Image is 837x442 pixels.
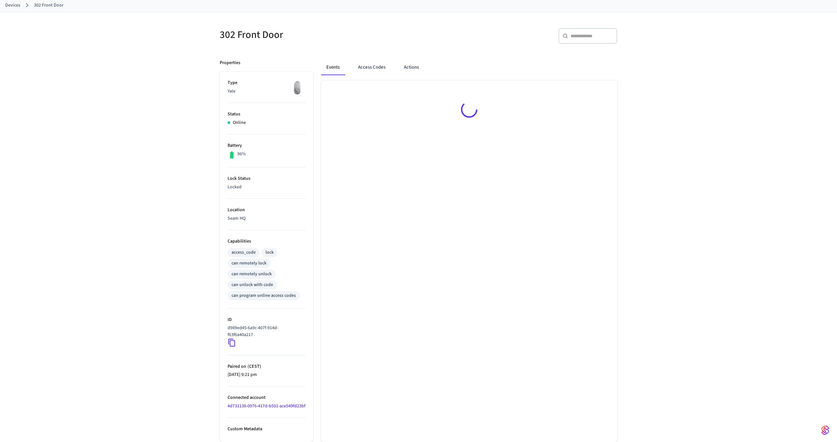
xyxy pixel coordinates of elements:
a: Devices [5,2,20,9]
p: Paired on [228,363,305,370]
p: Custom Metadata [228,426,305,433]
div: can remotely unlock [231,271,272,278]
p: Status [228,111,305,118]
p: d989ed45-6a9c-407f-914d-f63f6a40a217 [228,325,303,338]
button: Actions [399,59,424,75]
p: Connected account [228,394,305,401]
p: Location [228,207,305,213]
div: can remotely lock [231,260,266,267]
a: 302 Front Door [34,2,63,9]
p: Lock Status [228,175,305,182]
div: ant example [321,59,617,75]
p: Battery [228,142,305,149]
button: Access Codes [353,59,391,75]
p: Locked [228,184,305,191]
span: ( CEST ) [246,363,261,370]
p: ID [228,316,305,323]
div: access_code [231,249,256,256]
p: Yale [228,88,305,95]
p: Online [233,119,246,126]
a: 4d731138-0976-417d-b501-ace549fd23bf [228,403,305,409]
div: can program online access codes [231,292,296,299]
div: lock [265,249,274,256]
button: Events [321,59,345,75]
p: Seam HQ [228,215,305,222]
h5: 302 Front Door [220,28,415,42]
div: can unlock with code [231,281,273,288]
p: [DATE] 9:21 pm [228,371,305,378]
p: 96% [237,151,246,158]
img: August Wifi Smart Lock 3rd Gen, Silver, Front [289,79,305,96]
p: Capabilities [228,238,305,245]
img: SeamLogoGradient.69752ec5.svg [821,425,829,435]
p: Properties [220,59,240,66]
p: Type [228,79,305,86]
